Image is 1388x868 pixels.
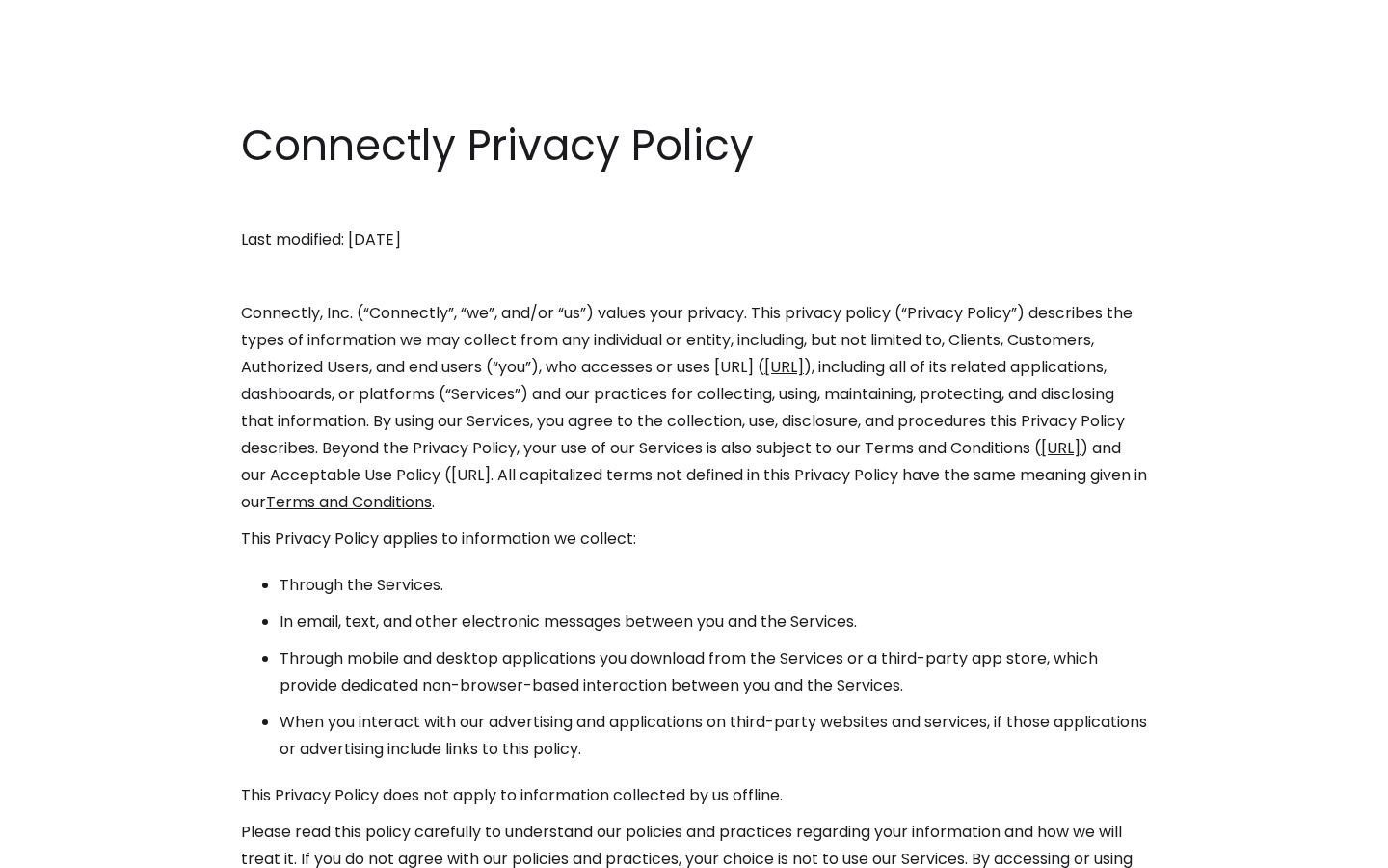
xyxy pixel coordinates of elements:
[280,572,1147,599] li: Through the Services.
[241,227,1147,254] p: Last modified: [DATE]
[39,834,116,861] ul: Language list
[280,609,1147,636] li: In email, text, and other electronic messages between you and the Services.
[266,491,432,513] a: Terms and Conditions
[280,709,1147,763] li: When you interact with our advertising and applications on third-party websites and services, if ...
[764,356,804,378] a: [URL]
[241,526,1147,553] p: This Privacy Policy applies to information we collect:
[241,300,1147,516] p: Connectly, Inc. (“Connectly”, “we”, and/or “us”) values your privacy. This privacy policy (“Priva...
[241,782,1147,809] p: This Privacy Policy does not apply to information collected by us offline.
[19,832,116,861] aside: Language selected: English
[241,190,1147,217] p: ‍
[241,116,1147,176] h1: Connectly Privacy Policy
[280,645,1147,699] li: Through mobile and desktop applications you download from the Services or a third-party app store...
[1041,437,1081,459] a: [URL]
[241,263,1147,290] p: ‍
